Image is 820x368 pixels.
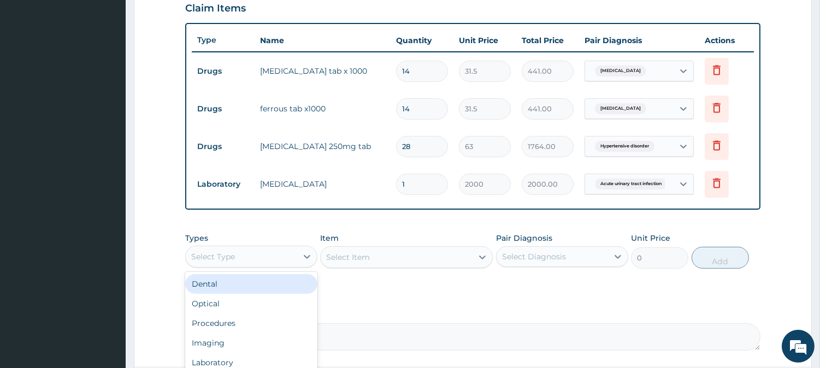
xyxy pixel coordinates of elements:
th: Type [192,30,255,50]
label: Item [320,233,339,244]
span: [MEDICAL_DATA] [595,66,646,76]
th: Total Price [516,29,579,51]
span: [MEDICAL_DATA] [595,103,646,114]
h3: Claim Items [185,3,246,15]
div: Chat with us now [57,61,184,75]
div: Select Type [191,251,235,262]
td: Drugs [192,99,255,119]
span: Acute urinary tract infection [595,179,667,189]
img: d_794563401_company_1708531726252_794563401 [20,55,44,82]
td: Drugs [192,136,255,157]
label: Unit Price [631,233,670,244]
label: Pair Diagnosis [496,233,552,244]
td: [MEDICAL_DATA] tab x 1000 [255,60,391,82]
th: Unit Price [453,29,516,51]
div: Procedures [185,313,317,333]
div: Select Diagnosis [502,251,566,262]
div: Imaging [185,333,317,353]
div: Dental [185,274,317,294]
td: Laboratory [192,174,255,194]
th: Name [255,29,391,51]
span: We're online! [63,113,151,223]
td: Drugs [192,61,255,81]
label: Types [185,234,208,243]
td: [MEDICAL_DATA] 250mg tab [255,135,391,157]
label: Comment [185,308,760,317]
td: [MEDICAL_DATA] [255,173,391,195]
textarea: Type your message and hit 'Enter' [5,249,208,287]
th: Actions [699,29,754,51]
th: Quantity [391,29,453,51]
td: ferrous tab x1000 [255,98,391,120]
span: Hypertensive disorder [595,141,654,152]
th: Pair Diagnosis [579,29,699,51]
div: Minimize live chat window [179,5,205,32]
div: Optical [185,294,317,313]
button: Add [692,247,749,269]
